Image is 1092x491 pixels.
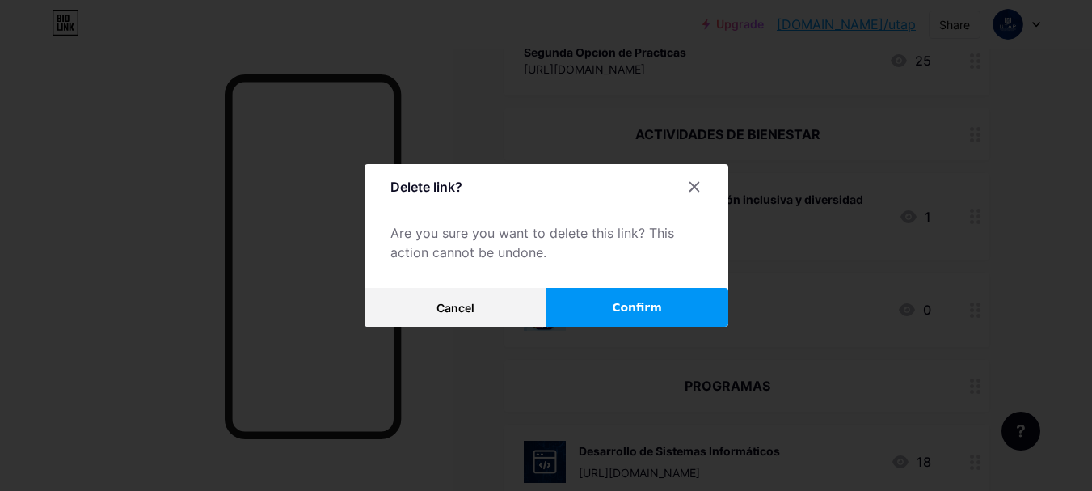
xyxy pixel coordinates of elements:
[546,288,728,327] button: Confirm
[612,299,662,316] span: Confirm
[365,288,546,327] button: Cancel
[390,177,462,197] div: Delete link?
[436,301,474,315] span: Cancel
[390,223,702,262] div: Are you sure you want to delete this link? This action cannot be undone.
